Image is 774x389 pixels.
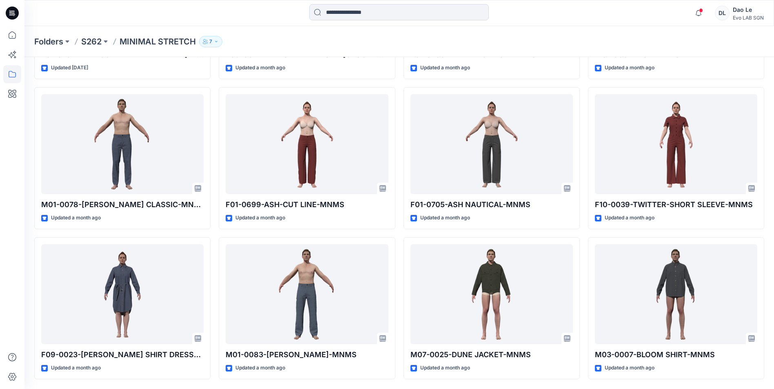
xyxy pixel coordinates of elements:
[235,364,285,372] p: Updated a month ago
[81,36,102,47] a: S262
[410,349,573,360] p: M07-0025-DUNE JACKET-MNMS
[595,349,757,360] p: M03-0007-BLOOM SHIRT-MNMS
[605,64,654,72] p: Updated a month ago
[235,214,285,222] p: Updated a month ago
[605,214,654,222] p: Updated a month ago
[410,94,573,194] a: F01-0705-ASH NAUTICAL-MNMS
[733,15,764,21] div: Evo LAB SGN
[226,349,388,360] p: M01-0083-[PERSON_NAME]-MNMS
[235,64,285,72] p: Updated a month ago
[733,5,764,15] div: Dao Le
[226,199,388,210] p: F01-0699-ASH-CUT LINE-MNMS
[595,199,757,210] p: F10-0039-TWITTER-SHORT SLEEVE-MNMS
[51,64,88,72] p: Updated [DATE]
[41,244,204,344] a: F09-0023-JEANIE SHIRT DRESS-MNMS
[715,6,730,20] div: DL
[420,214,470,222] p: Updated a month ago
[226,244,388,344] a: M01-0083-LOOM CARPENTER-MNMS
[120,36,196,47] p: MINIMAL STRETCH
[199,36,222,47] button: 7
[51,214,101,222] p: Updated a month ago
[605,364,654,372] p: Updated a month ago
[226,94,388,194] a: F01-0699-ASH-CUT LINE-MNMS
[410,199,573,210] p: F01-0705-ASH NAUTICAL-MNMS
[41,199,204,210] p: M01-0078-[PERSON_NAME] CLASSIC-MNMS
[34,36,63,47] a: Folders
[420,364,470,372] p: Updated a month ago
[595,244,757,344] a: M03-0007-BLOOM SHIRT-MNMS
[595,94,757,194] a: F10-0039-TWITTER-SHORT SLEEVE-MNMS
[209,37,212,46] p: 7
[410,244,573,344] a: M07-0025-DUNE JACKET-MNMS
[51,364,101,372] p: Updated a month ago
[41,349,204,360] p: F09-0023-[PERSON_NAME] SHIRT DRESS-MNMS
[41,94,204,194] a: M01-0078-VEGA CLASSIC-MNMS
[420,64,470,72] p: Updated a month ago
